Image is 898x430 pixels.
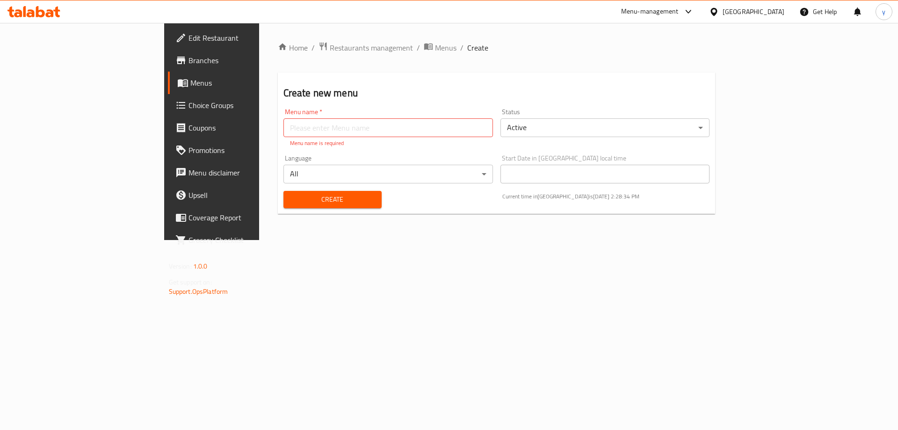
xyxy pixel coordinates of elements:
[168,94,314,117] a: Choice Groups
[169,285,228,298] a: Support.OpsPlatform
[168,184,314,206] a: Upsell
[882,7,885,17] span: y
[168,49,314,72] a: Branches
[502,192,710,201] p: Current time in [GEOGRAPHIC_DATA] is [DATE] 2:28:34 PM
[417,42,420,53] li: /
[168,139,314,161] a: Promotions
[188,122,307,133] span: Coupons
[283,191,382,208] button: Create
[467,42,488,53] span: Create
[278,42,716,54] nav: breadcrumb
[193,260,208,272] span: 1.0.0
[723,7,784,17] div: [GEOGRAPHIC_DATA]
[168,27,314,49] a: Edit Restaurant
[460,42,463,53] li: /
[168,229,314,251] a: Grocery Checklist
[424,42,456,54] a: Menus
[188,234,307,246] span: Grocery Checklist
[190,77,307,88] span: Menus
[291,194,374,205] span: Create
[188,212,307,223] span: Coverage Report
[168,72,314,94] a: Menus
[168,161,314,184] a: Menu disclaimer
[188,189,307,201] span: Upsell
[188,145,307,156] span: Promotions
[188,55,307,66] span: Branches
[188,32,307,44] span: Edit Restaurant
[188,167,307,178] span: Menu disclaimer
[319,42,413,54] a: Restaurants management
[168,206,314,229] a: Coverage Report
[621,6,679,17] div: Menu-management
[500,118,710,137] div: Active
[169,260,192,272] span: Version:
[168,117,314,139] a: Coupons
[330,42,413,53] span: Restaurants management
[188,100,307,111] span: Choice Groups
[283,118,493,137] input: Please enter Menu name
[169,276,212,288] span: Get support on:
[283,86,710,100] h2: Create new menu
[290,139,486,147] p: Menu name is required
[283,165,493,183] div: All
[435,42,456,53] span: Menus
